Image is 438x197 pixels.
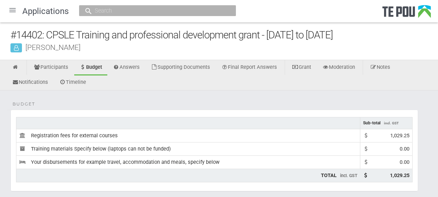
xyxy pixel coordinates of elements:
a: Moderation [317,60,360,75]
td: Your disbursements for example travel, accommodation and meals, specify below [16,155,360,169]
a: Final Report Answers [216,60,282,75]
td: Sub-total [360,117,413,129]
td: Training materials Specify below (laptops can not be funded) [16,143,360,156]
a: Budget [74,60,107,75]
a: Timeline [54,75,91,90]
div: 0.00 [400,159,409,166]
div: 1,029.25 [390,132,409,139]
a: Participants [29,60,74,75]
input: Search [93,7,215,14]
div: [PERSON_NAME] [10,44,438,51]
a: Notes [365,60,395,75]
span: Budget [13,101,35,107]
div: #14402: CPSLE Training and professional development grant - [DATE] to [DATE] [10,28,438,43]
div: 1,029.25 [390,172,409,179]
div: 0.00 [400,145,409,153]
td: Registration fees for external courses [16,129,360,143]
a: Answers [108,60,145,75]
a: Grant [287,60,316,75]
span: incl. GST [340,173,358,178]
span: incl. GST [384,121,399,125]
td: TOTAL [16,169,360,182]
a: Notifications [7,75,53,90]
a: Supporting Documents [146,60,215,75]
